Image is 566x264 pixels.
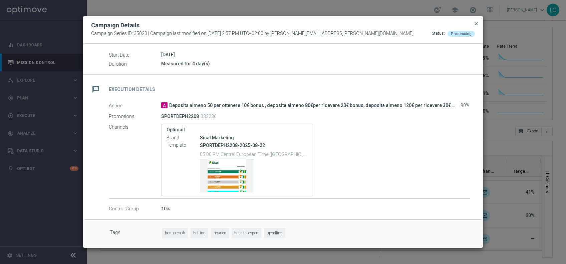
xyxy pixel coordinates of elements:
span: Processing [451,32,472,36]
h2: Execution Details [109,86,155,93]
div: [DATE] [161,51,470,58]
span: 90% [461,103,470,109]
span: Campaign Series ID: 35020 | Campaign last modified on [DATE] 2:57 PM UTC+02:00 by [PERSON_NAME][E... [91,31,413,37]
p: SPORTDEPH2208 [161,113,199,119]
label: Start Date [109,52,161,58]
h2: Campaign Details [91,21,139,29]
label: Optimail [167,127,308,133]
span: Deposita almeno 50 per ottenere 10€ bonus , deposita almeno 80€per ricevere 20€ bonus, deposita a... [169,103,456,109]
span: ricarica [211,228,229,238]
label: Action [109,103,161,109]
label: Duration [109,61,161,67]
span: upselling [264,228,285,238]
colored-tag: Processing [448,31,475,36]
i: message [90,83,102,95]
span: betting [191,228,208,238]
label: Channels [109,124,161,130]
div: Measured for 4 day(s) [161,60,470,67]
label: Template [167,142,200,148]
p: SPORTDEPH2208-2025-08-22 [200,142,308,148]
p: 333236 [201,113,217,119]
span: bonus cash [162,228,188,238]
label: Control Group [109,206,161,212]
p: 05:00 PM Central European Time ([GEOGRAPHIC_DATA]) (UTC +02:00) [200,151,308,157]
span: A [161,102,168,108]
div: Status: [432,31,445,37]
div: Sisal Marketing [200,134,308,141]
div: 10% [161,205,470,212]
label: Brand [167,135,200,141]
span: close [474,21,479,26]
span: talent + expert [232,228,261,238]
label: Promotions [109,113,161,119]
label: Tags [110,228,162,238]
